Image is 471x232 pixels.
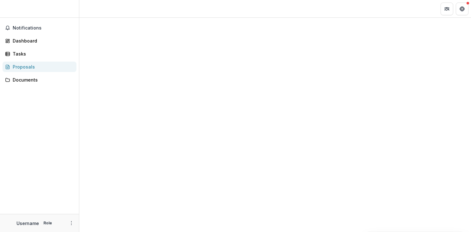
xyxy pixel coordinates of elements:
p: Username [16,220,39,227]
a: Dashboard [3,36,76,46]
div: Proposals [13,63,71,70]
button: Get Help [456,3,468,15]
button: More [68,219,75,227]
div: Documents [13,76,71,83]
span: Notifications [13,25,74,31]
button: Notifications [3,23,76,33]
p: Role [42,220,54,226]
div: Dashboard [13,37,71,44]
div: Tasks [13,50,71,57]
button: Partners [441,3,453,15]
a: Documents [3,75,76,85]
a: Tasks [3,49,76,59]
a: Proposals [3,62,76,72]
